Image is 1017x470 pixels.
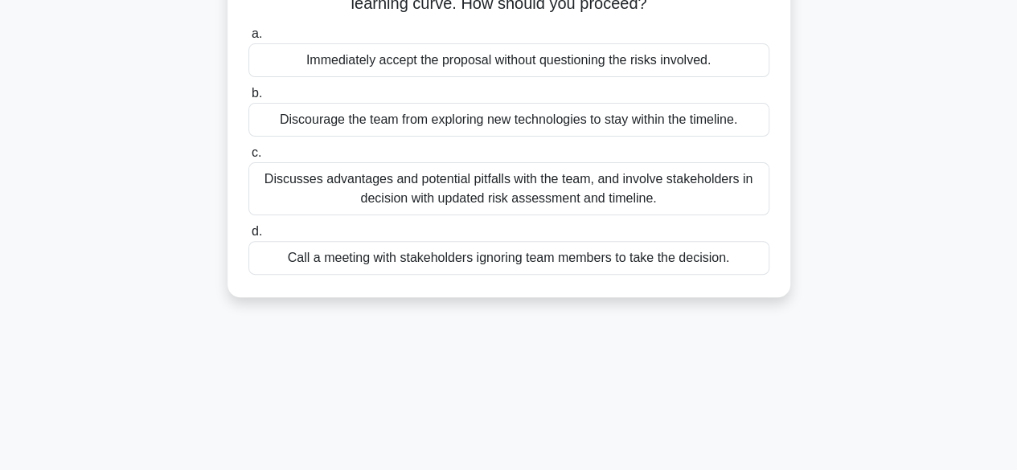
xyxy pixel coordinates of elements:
[252,86,262,100] span: b.
[252,27,262,40] span: a.
[248,103,769,137] div: Discourage the team from exploring new technologies to stay within the timeline.
[252,145,261,159] span: c.
[248,43,769,77] div: Immediately accept the proposal without questioning the risks involved.
[248,241,769,275] div: Call a meeting with stakeholders ignoring team members to take the decision.
[252,224,262,238] span: d.
[248,162,769,215] div: Discusses advantages and potential pitfalls with the team, and involve stakeholders in decision w...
